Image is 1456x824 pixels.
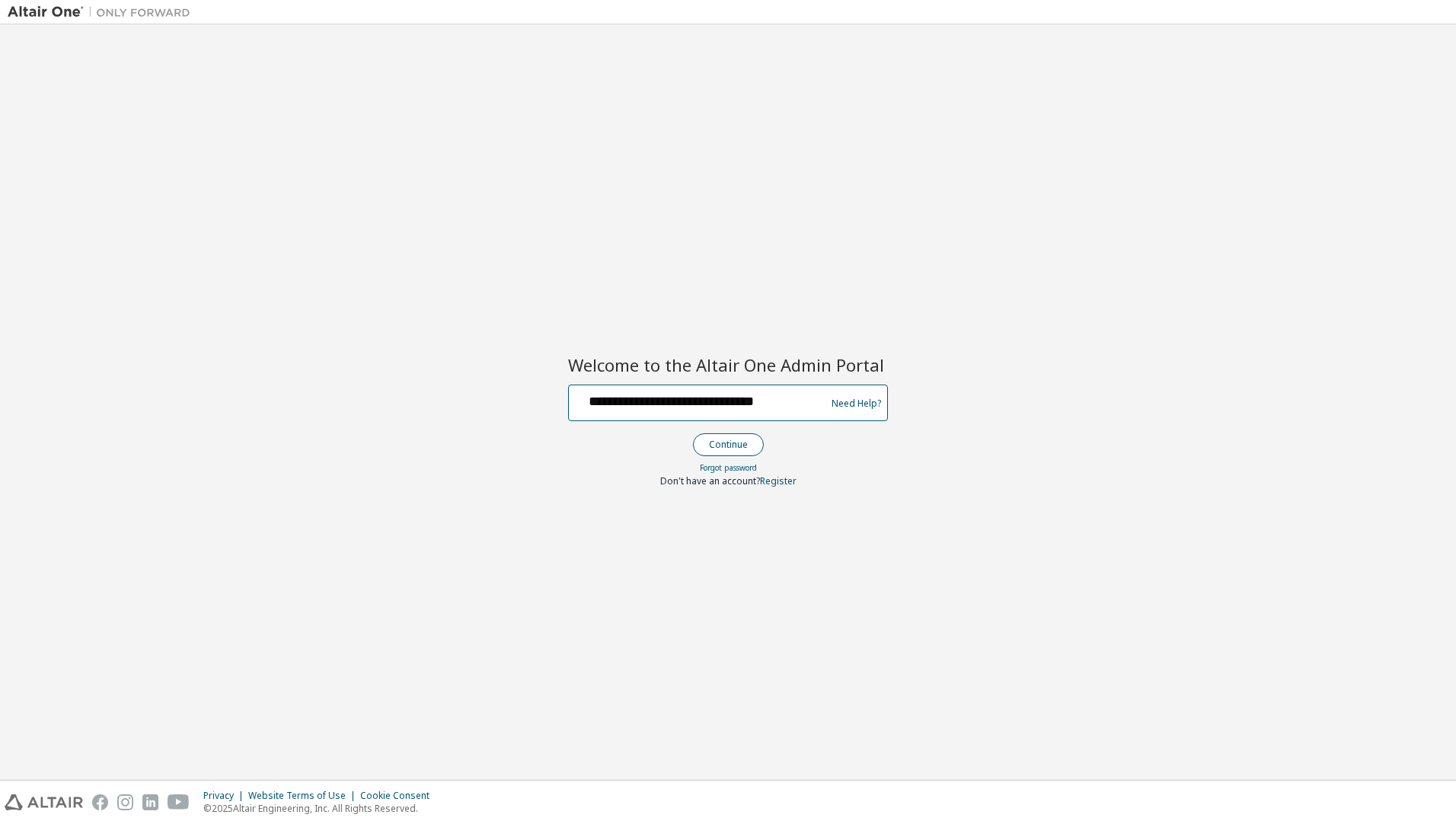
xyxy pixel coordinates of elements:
h2: Welcome to the Altair One Admin Portal [568,354,888,375]
img: youtube.svg [168,794,190,810]
p: © 2025 Altair Engineering, Inc. All Rights Reserved. [203,802,439,815]
div: Privacy [203,790,248,802]
img: facebook.svg [92,794,108,810]
div: Website Terms of Use [248,790,360,802]
span: Don't have an account? [660,474,760,487]
a: Need Help? [832,403,881,404]
a: Forgot password [700,462,757,473]
a: Register [760,474,797,487]
img: altair_logo.svg [5,794,83,810]
img: linkedin.svg [142,794,158,810]
div: Cookie Consent [360,790,439,802]
img: Altair One [8,5,198,20]
button: Continue [693,433,764,456]
img: instagram.svg [117,794,133,810]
